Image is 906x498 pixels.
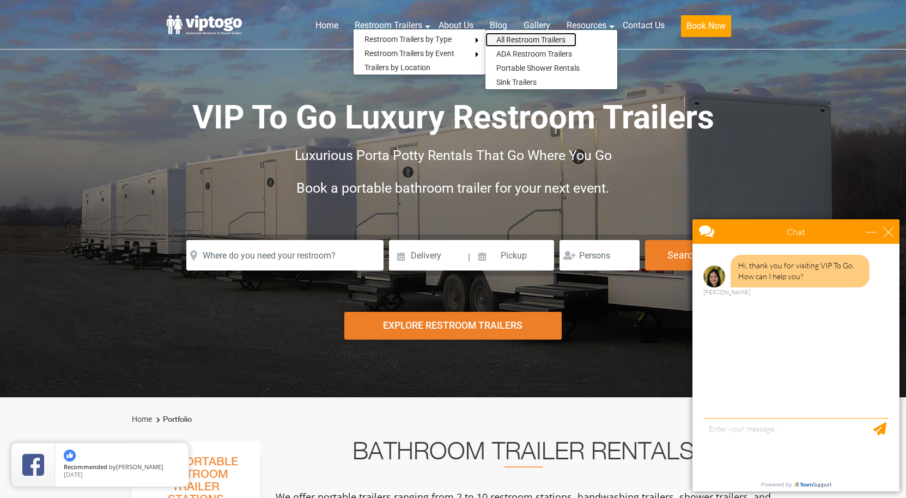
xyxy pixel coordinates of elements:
[673,14,739,44] a: Book Now
[64,464,180,471] span: by
[485,75,548,89] a: Sink Trailers
[132,415,152,423] a: Home
[192,98,714,137] span: VIP To Go Luxury Restroom Trailers
[482,14,515,38] a: Blog
[64,470,83,478] span: [DATE]
[681,15,731,37] button: Book Now
[307,14,346,38] a: Home
[430,14,482,38] a: About Us
[485,33,576,47] a: All Restroom Trailers
[686,213,906,498] iframe: Live Chat Box
[64,450,76,462] img: thumbs up icon
[346,14,430,38] a: Restroom Trailers
[275,441,773,468] h2: Bathroom Trailer Rentals
[64,463,107,471] span: Recommended
[22,454,44,476] img: Review Rating
[515,14,558,38] a: Gallery
[354,32,463,46] a: Restroom Trailers by Type
[344,312,562,340] div: Explore Restroom Trailers
[645,240,720,270] button: Search
[560,240,640,270] input: Persons
[389,240,467,270] input: Delivery
[154,413,192,426] li: Portfolio
[468,240,470,275] span: |
[485,47,583,61] a: ADA Restroom Trailers
[354,46,465,60] a: Restroom Trailers by Event
[615,14,673,38] a: Contact Us
[472,240,555,270] input: Pickup
[116,463,163,471] span: [PERSON_NAME]
[485,61,591,75] a: Portable Shower Rentals
[295,147,612,163] span: Luxurious Porta Potty Rentals That Go Where You Go
[558,14,615,38] a: Resources
[186,240,384,270] input: Where do you need your restroom?
[296,180,610,196] span: Book a portable bathroom trailer for your next event.
[354,60,441,75] a: Trailers by Location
